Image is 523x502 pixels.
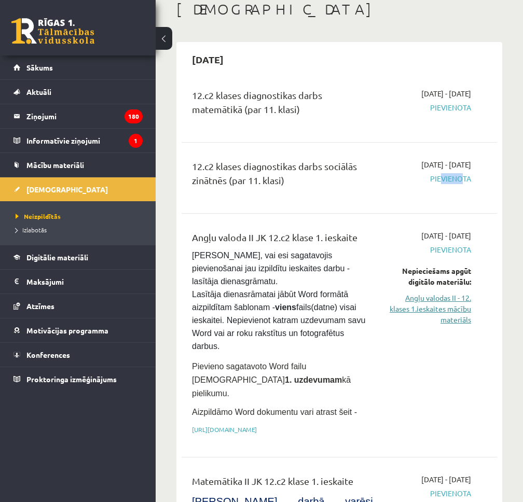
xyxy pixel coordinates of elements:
[176,1,502,18] h1: [DEMOGRAPHIC_DATA]
[13,367,143,391] a: Proktoringa izmēģinājums
[275,303,296,312] strong: viens
[389,488,471,499] span: Pievienota
[389,102,471,113] span: Pievienota
[182,47,234,72] h2: [DATE]
[26,160,84,170] span: Mācību materiāli
[192,230,373,249] div: Angļu valoda II JK 12.c2 klase 1. ieskaite
[13,104,143,128] a: Ziņojumi180
[16,225,145,234] a: Izlabotās
[13,270,143,294] a: Maksājumi
[26,301,54,311] span: Atzīmes
[421,159,471,170] span: [DATE] - [DATE]
[125,109,143,123] i: 180
[16,212,145,221] a: Neizpildītās
[13,294,143,318] a: Atzīmes
[26,63,53,72] span: Sākums
[13,153,143,177] a: Mācību materiāli
[26,350,70,359] span: Konferences
[11,18,94,44] a: Rīgas 1. Tālmācības vidusskola
[16,212,61,220] span: Neizpildītās
[421,474,471,485] span: [DATE] - [DATE]
[13,245,143,269] a: Digitālie materiāli
[26,87,51,96] span: Aktuāli
[26,270,143,294] legend: Maksājumi
[285,375,342,384] strong: 1. uzdevumam
[389,173,471,184] span: Pievienota
[389,266,471,287] div: Nepieciešams apgūt digitālo materiālu:
[13,318,143,342] a: Motivācijas programma
[421,230,471,241] span: [DATE] - [DATE]
[389,244,471,255] span: Pievienota
[26,326,108,335] span: Motivācijas programma
[129,134,143,148] i: 1
[192,88,373,121] div: 12.c2 klases diagnostikas darbs matemātikā (par 11. klasi)
[192,474,373,493] div: Matemātika II JK 12.c2 klase 1. ieskaite
[26,253,88,262] span: Digitālie materiāli
[13,80,143,104] a: Aktuāli
[26,374,117,384] span: Proktoringa izmēģinājums
[26,104,143,128] legend: Ziņojumi
[13,343,143,367] a: Konferences
[192,251,368,351] span: [PERSON_NAME], vai esi sagatavojis pievienošanai jau izpildītu ieskaites darbu - lasītāja dienasg...
[421,88,471,99] span: [DATE] - [DATE]
[192,425,257,434] a: [URL][DOMAIN_NAME]
[192,159,373,192] div: 12.c2 klases diagnostikas darbs sociālās zinātnēs (par 11. klasi)
[13,177,143,201] a: [DEMOGRAPHIC_DATA]
[389,292,471,325] a: Angļu valodas II - 12. klases 1.ieskaites mācību materiāls
[26,185,108,194] span: [DEMOGRAPHIC_DATA]
[16,226,47,234] span: Izlabotās
[192,362,351,398] span: Pievieno sagatavoto Word failu [DEMOGRAPHIC_DATA] kā pielikumu.
[13,129,143,152] a: Informatīvie ziņojumi1
[26,129,143,152] legend: Informatīvie ziņojumi
[192,408,357,416] span: Aizpildāmo Word dokumentu vari atrast šeit -
[13,55,143,79] a: Sākums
